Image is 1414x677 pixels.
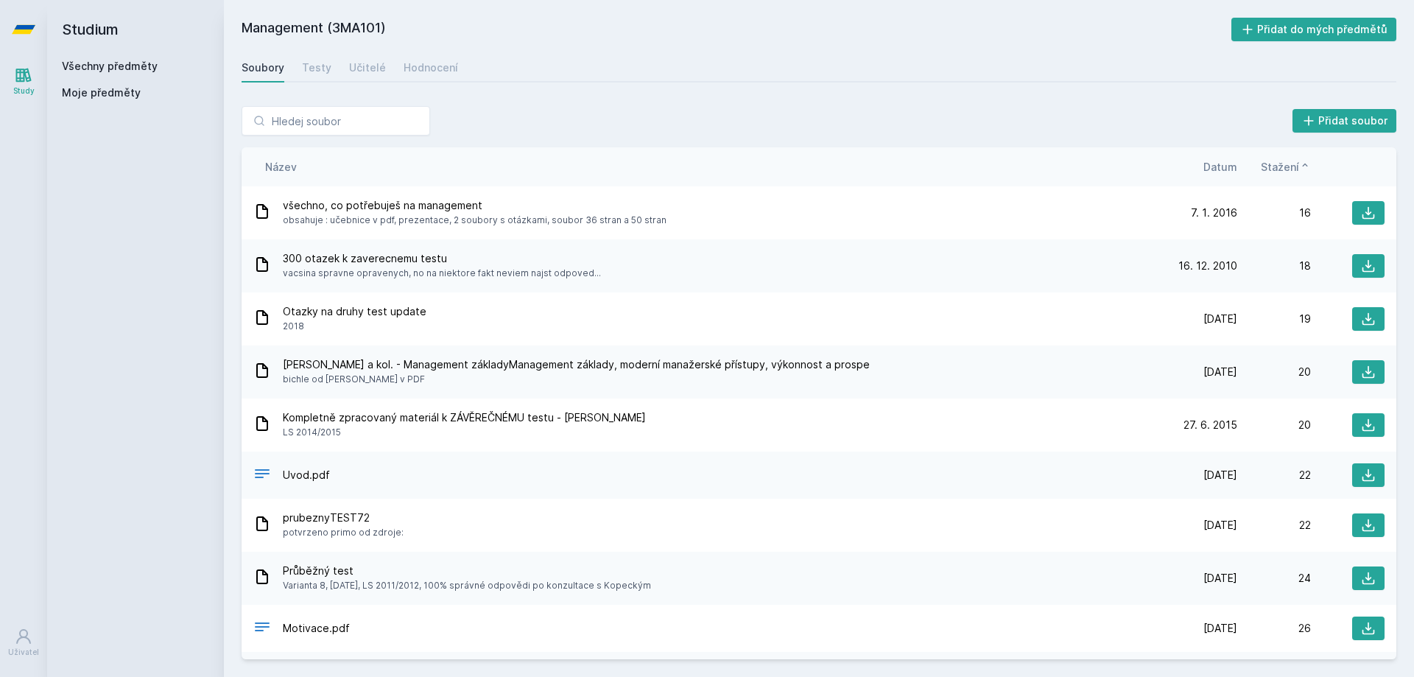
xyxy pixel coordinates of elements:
[302,53,331,83] a: Testy
[62,60,158,72] a: Všechny předměty
[1292,109,1397,133] button: Přidat soubor
[1203,365,1237,379] span: [DATE]
[283,213,666,228] span: obsahuje : učebnice v pdf, prezentace, 2 soubory s otázkami, soubor 36 stran a 50 stran
[283,525,404,540] span: potvrzeno primo od zdroje:
[283,578,651,593] span: Varianta 8, [DATE], LS 2011/2012, 100% správné odpovědi po konzultace s Kopeckým
[302,60,331,75] div: Testy
[1237,571,1311,586] div: 24
[1183,418,1237,432] span: 27. 6. 2015
[283,304,426,319] span: Otazky na druhy test update
[283,266,601,281] span: vacsina spravne opravenych, no na niektore fakt neviem najst odpoved...
[283,410,646,425] span: Kompletně zpracovaný materiál k ZÁVĚREČNÉMU testu - [PERSON_NAME]
[1237,518,1311,533] div: 22
[1261,159,1311,175] button: Stažení
[253,618,271,639] div: PDF
[283,621,350,636] span: Motivace.pdf
[1203,312,1237,326] span: [DATE]
[253,465,271,486] div: PDF
[242,53,284,83] a: Soubory
[8,647,39,658] div: Uživatel
[242,106,430,136] input: Hledej soubor
[62,85,141,100] span: Moje předměty
[1237,621,1311,636] div: 26
[1237,312,1311,326] div: 19
[1237,206,1311,220] div: 16
[1203,621,1237,636] span: [DATE]
[242,18,1231,41] h2: Management (3MA101)
[13,85,35,97] div: Study
[1237,259,1311,273] div: 18
[349,60,386,75] div: Učitelé
[1203,159,1237,175] button: Datum
[1203,518,1237,533] span: [DATE]
[1237,468,1311,483] div: 22
[349,53,386,83] a: Učitelé
[242,60,284,75] div: Soubory
[283,511,404,525] span: prubeznyTEST72
[1237,365,1311,379] div: 20
[1178,259,1237,273] span: 16. 12. 2010
[404,60,458,75] div: Hodnocení
[283,372,870,387] span: bichle od [PERSON_NAME] v PDF
[283,198,666,213] span: všechno, co potřebuješ na management
[283,251,601,266] span: 300 otazek k zaverecnemu testu
[265,159,297,175] button: Název
[3,620,44,665] a: Uživatel
[404,53,458,83] a: Hodnocení
[283,425,646,440] span: LS 2014/2015
[3,59,44,104] a: Study
[283,319,426,334] span: 2018
[1203,571,1237,586] span: [DATE]
[1261,159,1299,175] span: Stažení
[1191,206,1237,220] span: 7. 1. 2016
[283,357,870,372] span: [PERSON_NAME] a kol. - Management základyManagement základy, moderní manažerské přístupy, výkonno...
[283,564,651,578] span: Průběžný test
[283,468,330,483] span: Uvod.pdf
[1231,18,1397,41] button: Přidat do mých předmětů
[1203,468,1237,483] span: [DATE]
[1237,418,1311,432] div: 20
